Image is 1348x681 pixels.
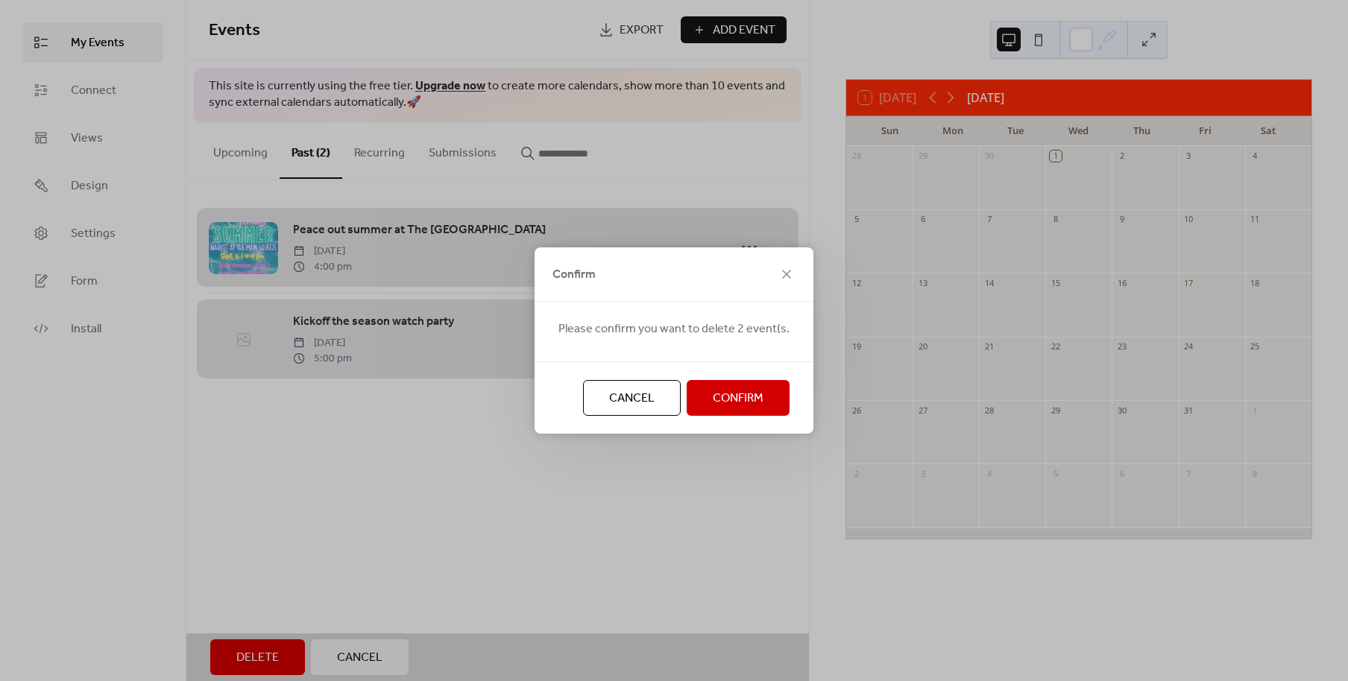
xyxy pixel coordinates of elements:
span: Confirm [713,390,763,408]
span: Confirm [552,266,596,284]
span: Please confirm you want to delete 2 event(s. [558,320,790,338]
button: Confirm [687,380,790,416]
span: Cancel [609,390,655,408]
button: Cancel [583,380,681,416]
